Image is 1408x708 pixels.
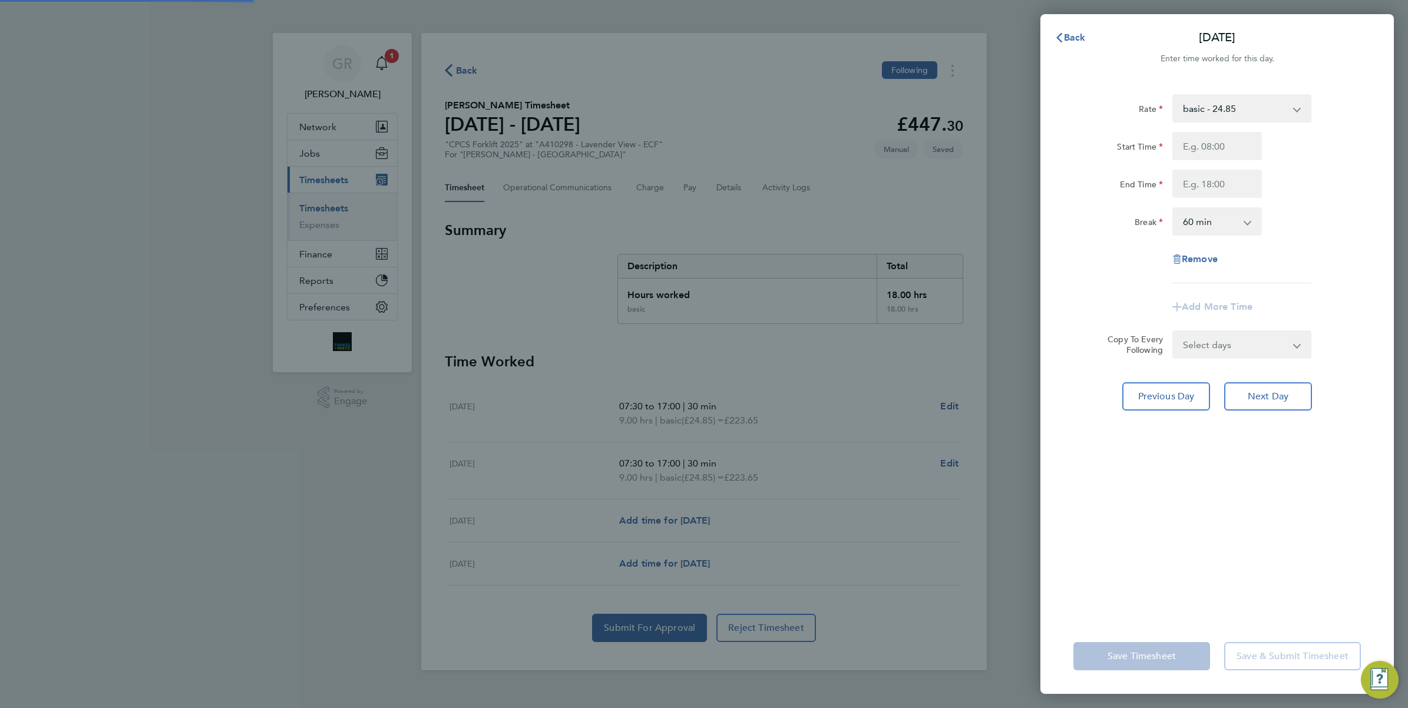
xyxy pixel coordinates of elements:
[1138,391,1195,402] span: Previous Day
[1139,104,1163,118] label: Rate
[1122,382,1210,411] button: Previous Day
[1040,52,1394,66] div: Enter time worked for this day.
[1117,141,1163,156] label: Start Time
[1135,217,1163,231] label: Break
[1199,29,1235,46] p: [DATE]
[1043,26,1098,49] button: Back
[1064,32,1086,43] span: Back
[1224,382,1312,411] button: Next Day
[1172,170,1262,198] input: E.g. 18:00
[1182,253,1218,264] span: Remove
[1098,334,1163,355] label: Copy To Every Following
[1120,179,1163,193] label: End Time
[1172,254,1218,264] button: Remove
[1248,391,1288,402] span: Next Day
[1361,661,1399,699] button: Engage Resource Center
[1172,132,1262,160] input: E.g. 08:00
